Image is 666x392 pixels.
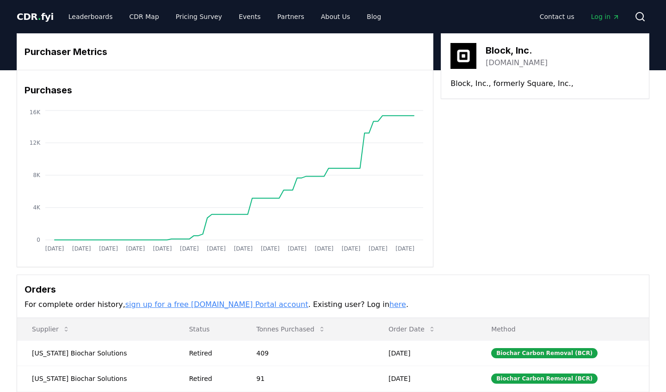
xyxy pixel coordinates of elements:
a: here [389,300,406,309]
div: Retired [189,374,234,383]
a: Pricing Survey [168,8,229,25]
h3: Purchaser Metrics [25,45,425,59]
tspan: [DATE] [314,245,333,252]
span: Log in [591,12,620,21]
tspan: [DATE] [126,245,145,252]
p: Status [182,325,234,334]
a: CDR Map [122,8,166,25]
h3: Purchases [25,83,425,97]
tspan: 8K [33,172,41,178]
tspan: [DATE] [395,245,414,252]
tspan: [DATE] [45,245,64,252]
nav: Main [61,8,388,25]
tspan: [DATE] [180,245,199,252]
a: Contact us [532,8,582,25]
h3: Orders [25,282,641,296]
tspan: [DATE] [369,245,388,252]
tspan: [DATE] [153,245,172,252]
td: 91 [241,366,374,391]
a: Events [231,8,268,25]
button: Supplier [25,320,77,338]
div: Biochar Carbon Removal (BCR) [491,348,598,358]
a: Blog [359,8,388,25]
tspan: [DATE] [234,245,253,252]
span: . [38,11,41,22]
tspan: [DATE] [99,245,118,252]
p: Method [484,325,641,334]
a: Log in [584,8,627,25]
h3: Block, Inc. [486,43,548,57]
tspan: [DATE] [261,245,280,252]
button: Tonnes Purchased [249,320,333,338]
a: Partners [270,8,312,25]
td: 409 [241,340,374,366]
div: Biochar Carbon Removal (BCR) [491,374,598,384]
span: CDR fyi [17,11,54,22]
a: [DOMAIN_NAME] [486,57,548,68]
tspan: [DATE] [207,245,226,252]
a: CDR.fyi [17,10,54,23]
a: About Us [314,8,358,25]
button: Order Date [381,320,443,338]
nav: Main [532,8,627,25]
div: Retired [189,349,234,358]
tspan: 4K [33,204,41,211]
a: Leaderboards [61,8,120,25]
tspan: [DATE] [288,245,307,252]
td: [US_STATE] Biochar Solutions [17,366,174,391]
tspan: [DATE] [72,245,91,252]
p: Block, Inc., formerly Square, Inc., [450,78,640,89]
tspan: 0 [37,237,40,243]
img: Block, Inc.-logo [450,43,476,69]
td: [DATE] [374,340,476,366]
tspan: [DATE] [342,245,361,252]
p: For complete order history, . Existing user? Log in . [25,299,641,310]
tspan: 16K [30,109,41,116]
td: [US_STATE] Biochar Solutions [17,340,174,366]
td: [DATE] [374,366,476,391]
a: sign up for a free [DOMAIN_NAME] Portal account [125,300,308,309]
tspan: 12K [30,140,41,146]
